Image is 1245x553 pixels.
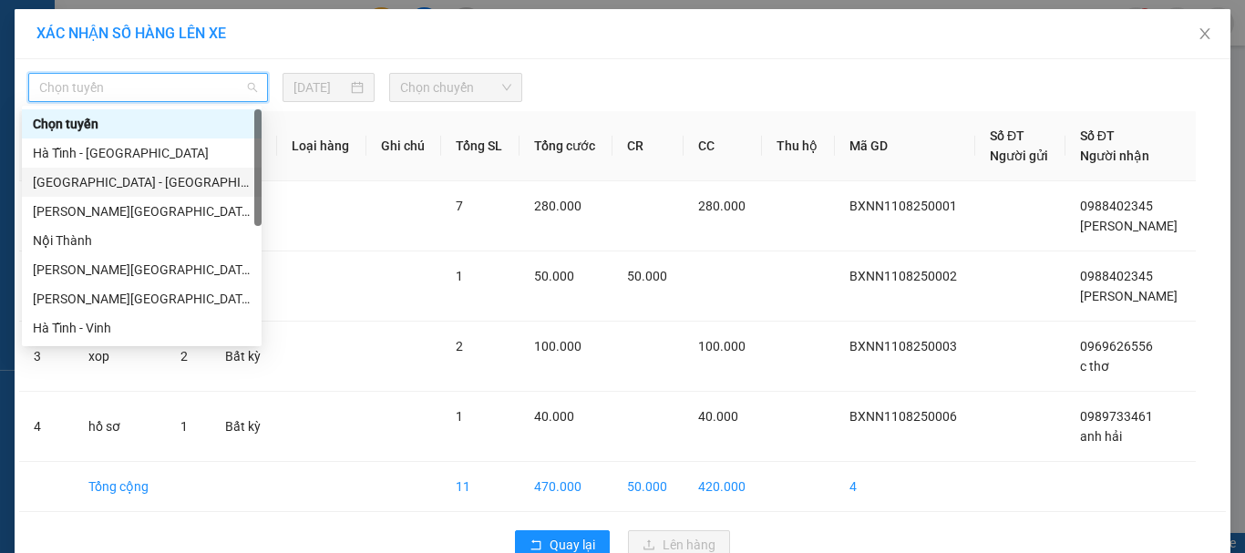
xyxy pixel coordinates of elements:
[22,197,262,226] div: Hà Tĩnh - Hồng Lĩnh
[1080,429,1122,444] span: anh hải
[19,392,74,462] td: 4
[698,409,738,424] span: 40.000
[1080,289,1178,303] span: [PERSON_NAME]
[530,538,542,553] span: rollback
[33,114,251,134] div: Chọn tuyến
[849,339,957,353] span: BXNN1108250003
[22,138,262,168] div: Hà Tĩnh - Hà Nội
[22,284,262,313] div: Hồng Lĩnh - Hà Tĩnh
[33,172,251,192] div: [GEOGRAPHIC_DATA] - [GEOGRAPHIC_DATA]
[19,181,74,251] td: 1
[534,339,581,353] span: 100.000
[366,111,441,181] th: Ghi chú
[684,462,762,512] td: 420.000
[698,339,746,353] span: 100.000
[1080,128,1115,143] span: Số ĐT
[534,269,574,283] span: 50.000
[456,409,463,424] span: 1
[1080,269,1153,283] span: 0988402345
[762,111,834,181] th: Thu hộ
[293,77,346,97] input: 11/08/2025
[22,168,262,197] div: Hà Nội - Hà Tĩnh
[1080,148,1149,163] span: Người nhận
[1080,409,1153,424] span: 0989733461
[520,462,612,512] td: 470.000
[74,462,166,512] td: Tổng cộng
[19,111,74,181] th: STT
[456,199,463,213] span: 7
[849,199,957,213] span: BXNN1108250001
[990,128,1024,143] span: Số ĐT
[612,111,684,181] th: CR
[835,111,975,181] th: Mã GD
[849,409,957,424] span: BXNN1108250006
[33,260,251,280] div: [PERSON_NAME][GEOGRAPHIC_DATA]
[835,462,975,512] td: 4
[33,201,251,221] div: [PERSON_NAME][GEOGRAPHIC_DATA]
[211,392,277,462] td: Bất kỳ
[22,226,262,255] div: Nội Thành
[19,251,74,322] td: 2
[684,111,762,181] th: CC
[211,322,277,392] td: Bất kỳ
[1198,26,1212,41] span: close
[1080,359,1109,374] span: c thơ
[1179,9,1230,60] button: Close
[33,289,251,309] div: [PERSON_NAME][GEOGRAPHIC_DATA]
[22,313,262,343] div: Hà Tĩnh - Vinh
[441,462,519,512] td: 11
[22,109,262,138] div: Chọn tuyến
[520,111,612,181] th: Tổng cước
[534,199,581,213] span: 280.000
[74,392,166,462] td: hồ sơ
[33,230,251,251] div: Nội Thành
[627,269,667,283] span: 50.000
[33,318,251,338] div: Hà Tĩnh - Vinh
[849,269,957,283] span: BXNN1108250002
[441,111,519,181] th: Tổng SL
[456,339,463,353] span: 2
[19,322,74,392] td: 3
[612,462,684,512] td: 50.000
[33,143,251,163] div: Hà Tĩnh - [GEOGRAPHIC_DATA]
[456,269,463,283] span: 1
[1080,199,1153,213] span: 0988402345
[698,199,746,213] span: 280.000
[990,148,1048,163] span: Người gửi
[36,25,226,42] span: XÁC NHẬN SỐ HÀNG LÊN XE
[74,322,166,392] td: xop
[1080,219,1178,233] span: [PERSON_NAME]
[180,349,188,364] span: 2
[534,409,574,424] span: 40.000
[22,255,262,284] div: Hương Khê - Hà Tĩnh
[1080,339,1153,353] span: 0969626556
[39,74,257,101] span: Chọn tuyến
[277,111,366,181] th: Loại hàng
[180,419,188,434] span: 1
[400,74,512,101] span: Chọn chuyến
